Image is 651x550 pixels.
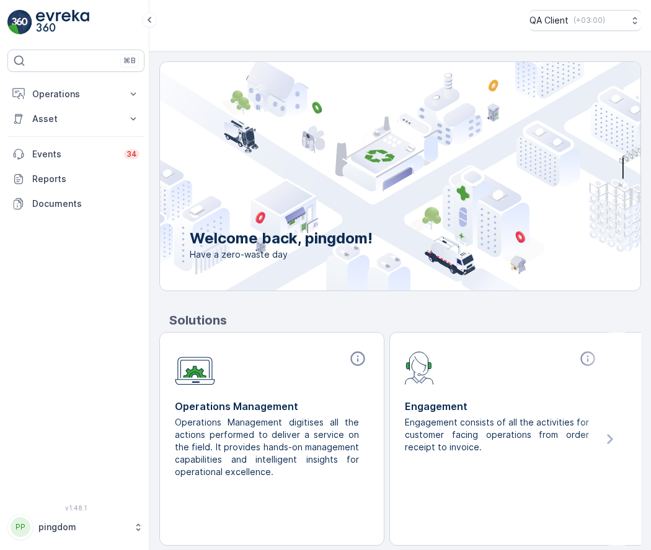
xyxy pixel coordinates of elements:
span: Have a zero-waste day [190,248,373,261]
p: Reports [32,173,139,185]
button: QA Client(+03:00) [529,10,641,31]
p: Operations [32,88,120,100]
p: Operations Management digitises all the actions performed to deliver a service on the field. It p... [175,416,359,478]
p: Engagement [405,399,599,414]
button: Operations [7,82,144,107]
p: Solutions [169,311,641,330]
button: PPpingdom [7,514,144,540]
a: Reports [7,167,144,191]
p: 34 [126,149,137,159]
a: Documents [7,191,144,216]
img: module-icon [405,350,434,385]
p: QA Client [529,14,569,27]
img: city illustration [104,62,640,290]
p: Events [32,148,117,160]
p: ⌘B [123,56,136,66]
p: Welcome back, pingdom! [190,229,373,248]
span: v 1.48.1 [7,504,144,512]
p: ( +03:00 ) [573,15,605,25]
p: Documents [32,198,139,210]
img: module-icon [175,350,215,385]
p: Asset [32,113,120,125]
button: Asset [7,107,144,131]
img: logo [7,10,32,35]
p: Operations Management [175,399,369,414]
p: Engagement consists of all the activities for customer facing operations from order receipt to in... [405,416,589,453]
p: pingdom [38,521,127,533]
img: logo_light-DOdMpM7g.png [36,10,89,35]
div: PP [11,517,30,537]
a: Events34 [7,142,144,167]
